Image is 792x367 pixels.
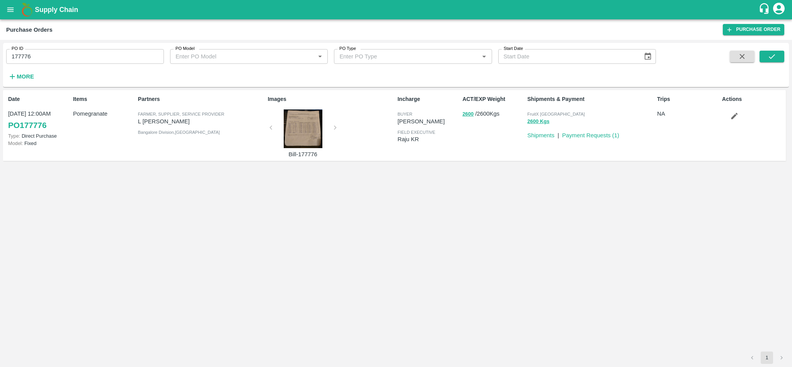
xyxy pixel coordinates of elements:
[138,112,225,116] span: Farmer, Supplier, Service Provider
[8,132,70,140] p: Direct Purchase
[17,73,34,80] strong: More
[527,117,549,126] button: 2600 Kgs
[8,140,70,147] p: Fixed
[172,51,303,61] input: Enter PO Model
[315,51,325,61] button: Open
[339,46,356,52] label: PO Type
[2,1,19,19] button: open drawer
[35,6,78,14] b: Supply Chain
[657,109,719,118] p: NA
[274,150,332,159] p: Bill-177776
[397,112,412,116] span: buyer
[397,117,459,126] p: [PERSON_NAME]
[527,132,554,138] a: Shipments
[761,352,773,364] button: page 1
[268,95,395,103] p: Images
[504,46,523,52] label: Start Date
[745,352,789,364] nav: pagination navigation
[397,130,435,135] span: field executive
[175,46,195,52] label: PO Model
[73,109,135,118] p: Pomegranate
[12,46,23,52] label: PO ID
[479,51,489,61] button: Open
[138,130,220,135] span: Bangalore Division , [GEOGRAPHIC_DATA]
[6,25,53,35] div: Purchase Orders
[462,95,524,103] p: ACT/EXP Weight
[722,95,784,103] p: Actions
[640,49,655,64] button: Choose date
[462,109,524,118] p: / 2600 Kgs
[8,133,20,139] span: Type:
[6,70,36,83] button: More
[397,95,459,103] p: Incharge
[772,2,786,18] div: account of current user
[758,3,772,17] div: customer-support
[554,128,559,140] div: |
[657,95,719,103] p: Trips
[498,49,637,64] input: Start Date
[562,132,619,138] a: Payment Requests (1)
[19,2,35,17] img: logo
[138,117,265,126] p: L [PERSON_NAME]
[527,112,585,116] span: FruitX [GEOGRAPHIC_DATA]
[527,95,654,103] p: Shipments & Payment
[138,95,265,103] p: Partners
[8,109,70,118] p: [DATE] 12:00AM
[35,4,758,15] a: Supply Chain
[8,95,70,103] p: Date
[8,118,46,132] a: PO177776
[336,51,467,61] input: Enter PO Type
[73,95,135,103] p: Items
[8,140,23,146] span: Model:
[397,135,459,143] p: Raju KR
[6,49,164,64] input: Enter PO ID
[462,110,473,119] button: 2600
[723,24,784,35] a: Purchase Order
